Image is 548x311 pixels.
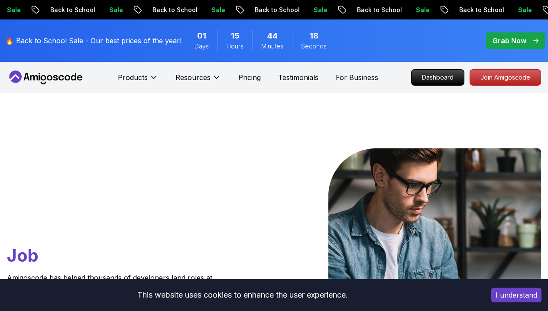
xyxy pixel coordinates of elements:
[7,148,221,267] h1: Go From Learning to Hired: Master Java, Spring Boot & Cloud Skills That Get You the
[195,42,209,51] span: Days
[491,288,542,302] button: Accept cookies
[5,35,182,46] p: 🔥 Back to School Sale - Our best prices of the year!
[197,30,206,42] span: 1 Days
[146,6,204,14] p: Back to School
[7,245,39,266] span: Job
[336,72,378,83] a: For Business
[204,6,232,14] p: Sale
[412,70,464,85] p: Dashboard
[261,42,283,51] span: Minutes
[102,6,130,14] p: Sale
[278,72,318,83] a: Testimonials
[411,69,464,86] a: Dashboard
[227,42,243,51] span: Hours
[301,42,327,51] span: Seconds
[452,6,511,14] p: Back to School
[470,69,541,86] a: Join Amigoscode
[511,6,539,14] p: Sale
[118,72,148,83] p: Products
[175,72,211,83] p: Resources
[350,6,409,14] p: Back to School
[6,285,478,305] div: This website uses cookies to enhance the user experience.
[267,30,278,42] span: 44 Minutes
[310,30,318,42] span: 18 Seconds
[231,30,240,42] span: 15 Hours
[43,6,102,14] p: Back to School
[118,72,158,90] button: Products
[238,72,261,83] a: Pricing
[409,6,437,14] p: Sale
[307,6,334,14] p: Sale
[493,35,526,46] p: Grab Now
[248,6,307,14] p: Back to School
[175,72,221,90] button: Resources
[470,70,541,85] p: Join Amigoscode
